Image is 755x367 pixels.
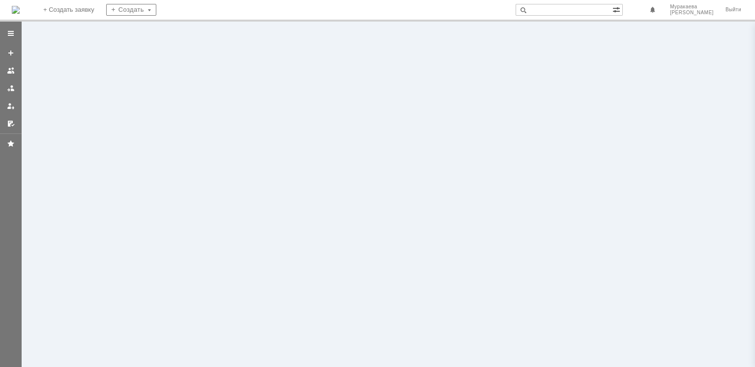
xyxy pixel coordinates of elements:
a: Мои согласования [3,116,19,131]
a: Перейти на домашнюю страницу [12,6,20,14]
span: Муракаева [670,4,714,10]
a: Создать заявку [3,45,19,61]
div: Создать [106,4,156,16]
a: Заявки в моей ответственности [3,80,19,96]
a: Заявки на командах [3,63,19,79]
img: logo [12,6,20,14]
span: Расширенный поиск [612,4,622,14]
a: Мои заявки [3,98,19,114]
span: [PERSON_NAME] [670,10,714,16]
